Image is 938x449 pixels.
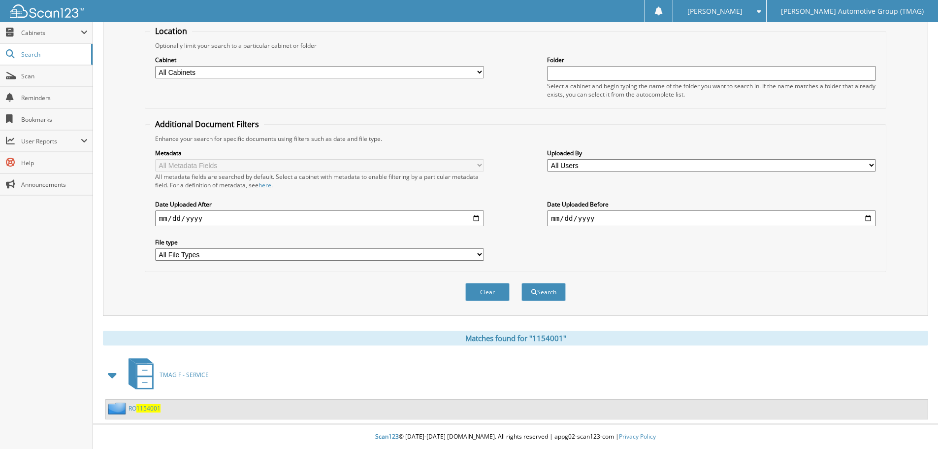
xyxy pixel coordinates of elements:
span: [PERSON_NAME] Automotive Group (TMAG) [781,8,924,14]
div: Enhance your search for specific documents using filters such as date and file type. [150,135,881,143]
legend: Additional Document Filters [150,119,264,130]
span: Cabinets [21,29,81,37]
span: Scan123 [375,432,399,441]
button: Search [521,283,566,301]
img: folder2.png [108,402,129,414]
iframe: Chat Widget [889,402,938,449]
input: start [155,210,484,226]
span: [PERSON_NAME] [687,8,743,14]
a: RO1154001 [129,404,161,413]
div: Matches found for "1154001" [103,331,928,345]
input: end [547,210,876,226]
a: Privacy Policy [619,432,656,441]
span: Reminders [21,94,88,102]
label: Uploaded By [547,149,876,157]
label: Folder [547,56,876,64]
button: Clear [465,283,510,301]
label: Metadata [155,149,484,157]
div: All metadata fields are searched by default. Select a cabinet with metadata to enable filtering b... [155,173,484,189]
span: Help [21,159,88,167]
label: Date Uploaded Before [547,200,876,208]
a: here [259,181,271,189]
img: scan123-logo-white.svg [10,4,84,18]
span: TMAG F - SERVICE [160,371,209,379]
legend: Location [150,26,192,36]
span: Scan [21,72,88,80]
span: 1154001 [136,404,161,413]
div: © [DATE]-[DATE] [DOMAIN_NAME]. All rights reserved | appg02-scan123-com | [93,425,938,449]
label: File type [155,238,484,246]
span: Search [21,50,86,59]
span: Announcements [21,180,88,189]
div: Select a cabinet and begin typing the name of the folder you want to search in. If the name match... [547,82,876,99]
a: TMAG F - SERVICE [123,355,209,394]
div: Optionally limit your search to a particular cabinet or folder [150,41,881,50]
span: Bookmarks [21,115,88,124]
label: Date Uploaded After [155,200,484,208]
span: User Reports [21,137,81,145]
label: Cabinet [155,56,484,64]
